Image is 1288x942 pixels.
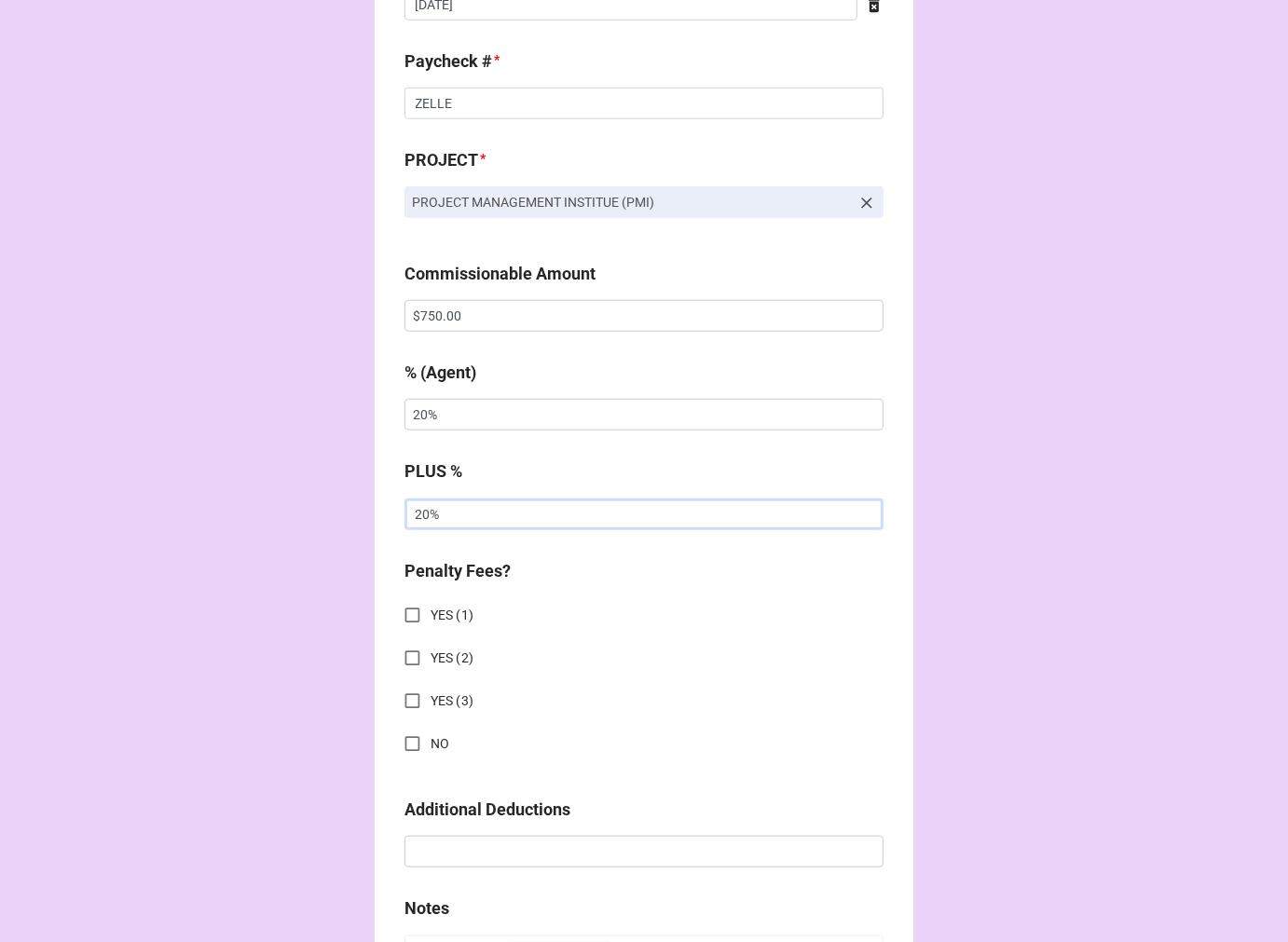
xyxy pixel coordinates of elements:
[412,193,850,212] p: PROJECT MANAGEMENT INSTITUE (PMI)
[404,458,462,485] label: PLUS %
[431,691,473,711] span: YES (3)
[404,895,449,922] label: Notes
[404,360,476,386] label: % (Agent)
[404,261,596,287] label: Commissionable Amount
[431,734,449,754] span: NO
[404,797,570,823] label: Additional Deductions
[404,558,511,584] label: Penalty Fees?
[404,147,478,173] label: PROJECT
[404,48,492,75] label: Paycheck #
[431,606,473,625] span: YES (1)
[431,648,473,668] span: YES (2)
